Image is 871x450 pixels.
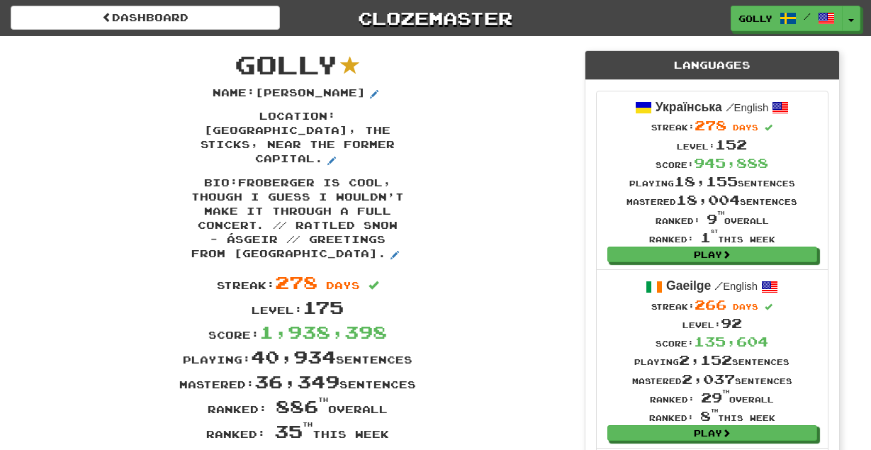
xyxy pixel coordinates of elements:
sup: st [711,229,718,234]
span: 36,349 [254,371,339,392]
div: Mastered: sentences [21,369,574,394]
div: Ranked: this week [21,419,574,444]
a: Dashboard [11,6,280,30]
div: Playing sentences [626,172,797,191]
div: Mastered sentences [632,370,792,388]
div: Level: [626,135,797,154]
span: days [326,279,360,291]
div: Streak: [632,296,792,314]
span: Streak includes today. [765,124,772,132]
a: Play [607,425,817,441]
a: golly / [731,6,843,31]
small: English [714,281,758,292]
div: Level: [632,314,792,332]
span: 8 [700,408,718,424]
span: golly [738,12,772,25]
div: Ranked: this week [626,228,797,247]
p: Location : [GEOGRAPHIC_DATA], the sticks, near the former capital. [191,109,404,169]
span: 18,004 [676,192,740,208]
span: / [714,279,723,292]
small: English [726,102,769,113]
div: Ranked: overall [632,388,792,407]
span: 9 [707,211,724,227]
div: Mastered sentences [626,191,797,209]
sup: th [303,421,313,428]
div: Playing sentences [632,351,792,369]
sup: th [318,396,328,403]
sup: th [711,408,718,413]
span: 18,155 [674,174,738,189]
span: 92 [721,315,742,331]
sup: th [717,210,724,215]
div: Score: [626,154,797,172]
span: golly [235,49,338,79]
div: Ranked: overall [626,210,797,228]
div: Score: [21,320,574,344]
div: Streak: [626,116,797,135]
span: 175 [303,296,344,317]
span: 29 [701,390,729,405]
span: 2,152 [679,352,732,368]
span: 135,604 [694,334,768,349]
span: 152 [715,137,747,152]
div: Score: [632,332,792,351]
div: Playing: sentences [21,344,574,369]
span: 1 [700,230,718,245]
div: Ranked: overall [21,394,574,419]
div: Level: [21,295,574,320]
span: 40,934 [251,346,336,367]
span: 278 [695,118,726,133]
div: Ranked: this week [632,407,792,425]
span: 2,037 [682,371,735,387]
sup: th [722,389,729,394]
span: days [733,302,758,311]
strong: Українська [656,100,722,114]
span: 886 [276,395,328,417]
p: Name : [PERSON_NAME] [213,86,383,103]
span: 278 [275,271,318,293]
span: days [733,123,758,132]
a: Play [607,247,817,262]
strong: Gaeilge [666,279,711,293]
div: Streak: [21,270,574,295]
span: 35 [274,420,313,441]
span: / [726,101,734,113]
span: 266 [695,297,726,313]
a: Clozemaster [301,6,571,30]
div: Languages [585,51,839,80]
span: 945,888 [694,155,768,171]
span: Streak includes today. [765,303,772,311]
span: 1,938,398 [259,321,387,342]
span: / [804,11,811,21]
p: Bio : froberger is cool, though i guess i wouldn't make it through a full concert. // rattled sno... [191,176,404,264]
